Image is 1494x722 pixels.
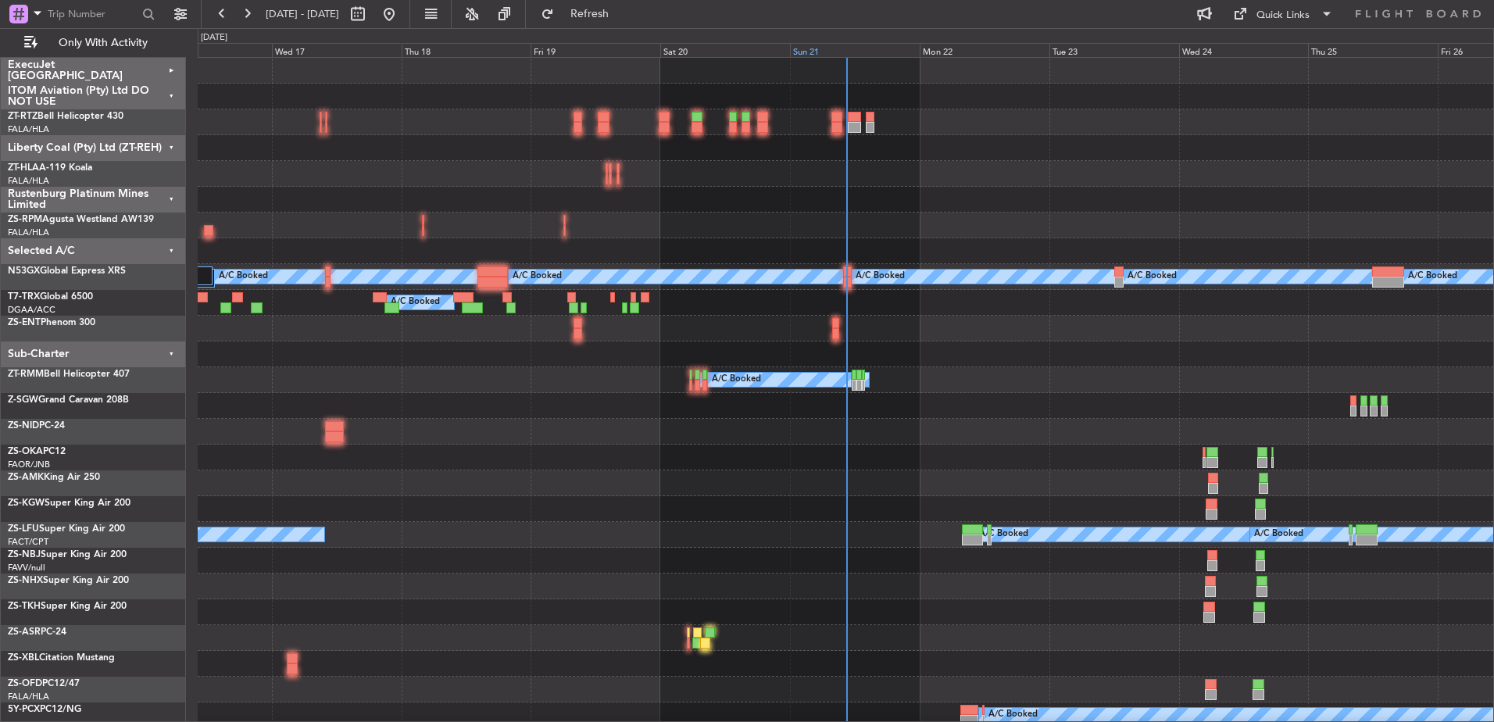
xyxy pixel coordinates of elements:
span: ZS-OKA [8,447,43,456]
div: Sun 21 [790,43,920,57]
div: Quick Links [1256,8,1310,23]
a: ZS-LFUSuper King Air 200 [8,524,125,534]
a: ZS-OKAPC12 [8,447,66,456]
span: ZS-LFU [8,524,39,534]
a: N53GXGlobal Express XRS [8,266,126,276]
div: A/C Booked [513,265,562,288]
a: Z-SGWGrand Caravan 208B [8,395,129,405]
a: ZS-TKHSuper King Air 200 [8,602,127,611]
a: FALA/HLA [8,175,49,187]
span: T7-TRX [8,292,40,302]
div: A/C Booked [1128,265,1177,288]
a: FALA/HLA [8,691,49,702]
button: Only With Activity [17,30,170,55]
a: ZT-RTZBell Helicopter 430 [8,112,123,121]
span: Z-SGW [8,395,38,405]
a: 5Y-PCXPC12/NG [8,705,81,714]
div: A/C Booked [712,368,761,391]
a: FALA/HLA [8,123,49,135]
div: Fri 19 [531,43,660,57]
div: Wed 17 [272,43,402,57]
button: Quick Links [1225,2,1341,27]
span: ZS-XBL [8,653,39,663]
span: ZS-AMK [8,473,44,482]
span: ZS-TKH [8,602,41,611]
span: Only With Activity [41,38,165,48]
div: Sat 20 [660,43,790,57]
span: N53GX [8,266,40,276]
a: ZS-ENTPhenom 300 [8,318,95,327]
span: ZS-RPM [8,215,42,224]
button: Refresh [534,2,627,27]
a: ZT-RMMBell Helicopter 407 [8,370,130,379]
span: ZS-ASR [8,627,41,637]
div: Tue 16 [142,43,272,57]
a: ZT-HLAA-119 Koala [8,163,92,173]
span: ZT-HLA [8,163,39,173]
div: A/C Booked [391,291,440,314]
div: A/C Booked [1254,523,1303,546]
div: A/C Booked [219,265,268,288]
a: ZS-KGWSuper King Air 200 [8,499,130,508]
a: ZS-RPMAgusta Westland AW139 [8,215,154,224]
a: ZS-AMKKing Air 250 [8,473,100,482]
a: ZS-XBLCitation Mustang [8,653,115,663]
span: [DATE] - [DATE] [266,7,339,21]
div: Thu 18 [402,43,531,57]
div: Thu 25 [1308,43,1438,57]
a: DGAA/ACC [8,304,55,316]
input: Trip Number [48,2,138,26]
div: Mon 22 [920,43,1049,57]
a: FACT/CPT [8,536,48,548]
a: ZS-NBJSuper King Air 200 [8,550,127,559]
span: ZS-NBJ [8,550,41,559]
a: FAOR/JNB [8,459,50,470]
a: ZS-NIDPC-24 [8,421,65,431]
a: T7-TRXGlobal 6500 [8,292,93,302]
a: ZS-ASRPC-24 [8,627,66,637]
span: 5Y-PCX [8,705,40,714]
div: [DATE] [201,31,227,45]
div: A/C Booked [1408,265,1457,288]
a: ZS-NHXSuper King Air 200 [8,576,129,585]
span: ZT-RMM [8,370,44,379]
a: FAVV/null [8,562,45,574]
a: FALA/HLA [8,227,49,238]
div: A/C Booked [856,265,905,288]
span: ZT-RTZ [8,112,38,121]
span: ZS-NID [8,421,39,431]
a: ZS-OFDPC12/47 [8,679,80,688]
span: ZS-ENT [8,318,41,327]
div: A/C Booked [979,523,1028,546]
div: Wed 24 [1179,43,1309,57]
span: Refresh [557,9,623,20]
span: ZS-OFD [8,679,42,688]
div: Tue 23 [1049,43,1179,57]
span: ZS-NHX [8,576,43,585]
span: ZS-KGW [8,499,45,508]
